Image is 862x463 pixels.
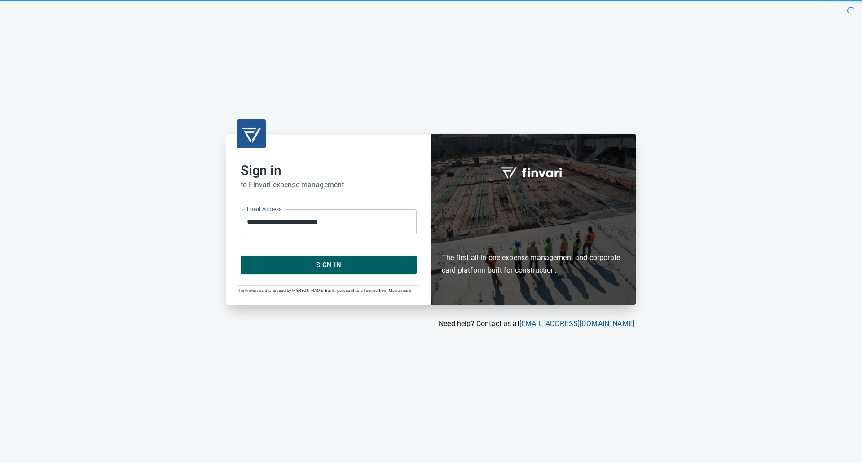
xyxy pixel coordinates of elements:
[431,134,636,305] div: Finvari
[442,200,625,277] h6: The first all-in-one expense management and corporate card platform built for construction.
[241,123,262,145] img: transparent_logo.png
[500,162,567,183] img: fullword_logo_white.png
[241,163,417,179] h2: Sign in
[251,259,407,271] span: Sign In
[241,256,417,274] button: Sign In
[237,288,411,293] span: The Finvari card is issued by [PERSON_NAME] Bank, pursuant to a license from Mastercard
[519,319,634,328] a: [EMAIL_ADDRESS][DOMAIN_NAME]
[226,318,634,329] p: Need help? Contact us at
[241,179,417,191] h6: to Finvari expense management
